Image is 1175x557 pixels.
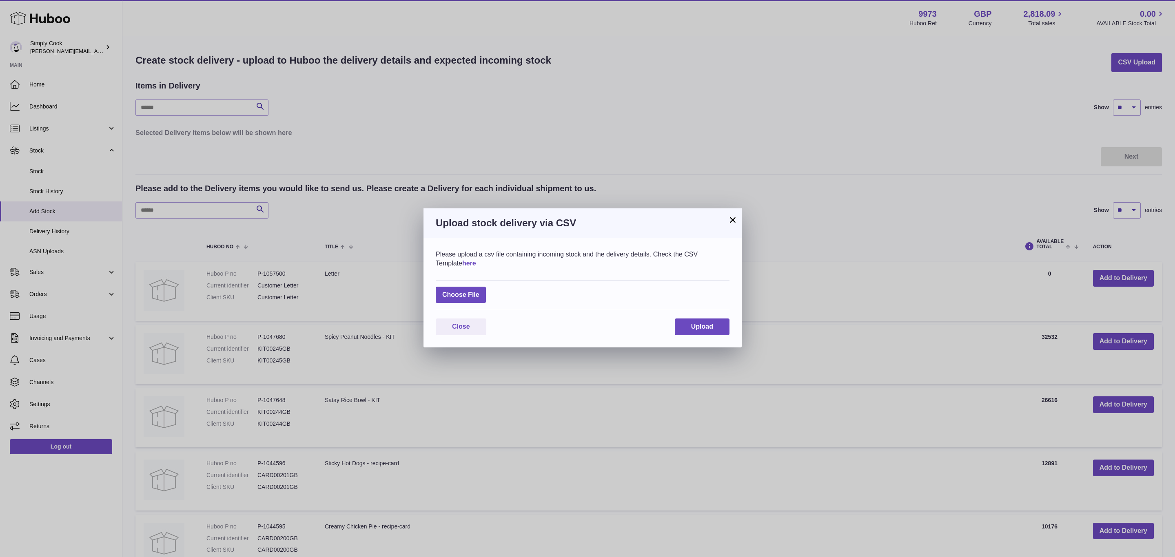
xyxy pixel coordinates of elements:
[436,318,486,335] button: Close
[436,250,729,267] div: Please upload a csv file containing incoming stock and the delivery details. Check the CSV Template
[691,323,713,330] span: Upload
[436,287,486,303] span: Choose File
[436,217,729,230] h3: Upload stock delivery via CSV
[728,215,738,225] button: ×
[452,323,470,330] span: Close
[462,260,476,267] a: here
[675,318,729,335] button: Upload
